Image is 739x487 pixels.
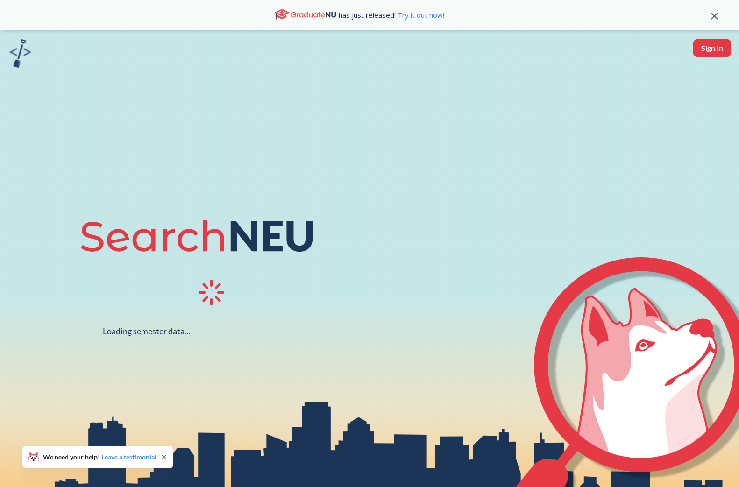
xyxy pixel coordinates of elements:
a: sandbox logo [9,39,31,71]
span: has just released! [339,10,444,20]
a: Leave a testimonial [101,453,156,461]
span: We need your help! [43,454,156,460]
button: Sign In [693,39,731,57]
div: Loading semester data... [103,326,190,337]
a: Try it out now! [396,10,444,20]
img: sandbox logo [9,39,31,68]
